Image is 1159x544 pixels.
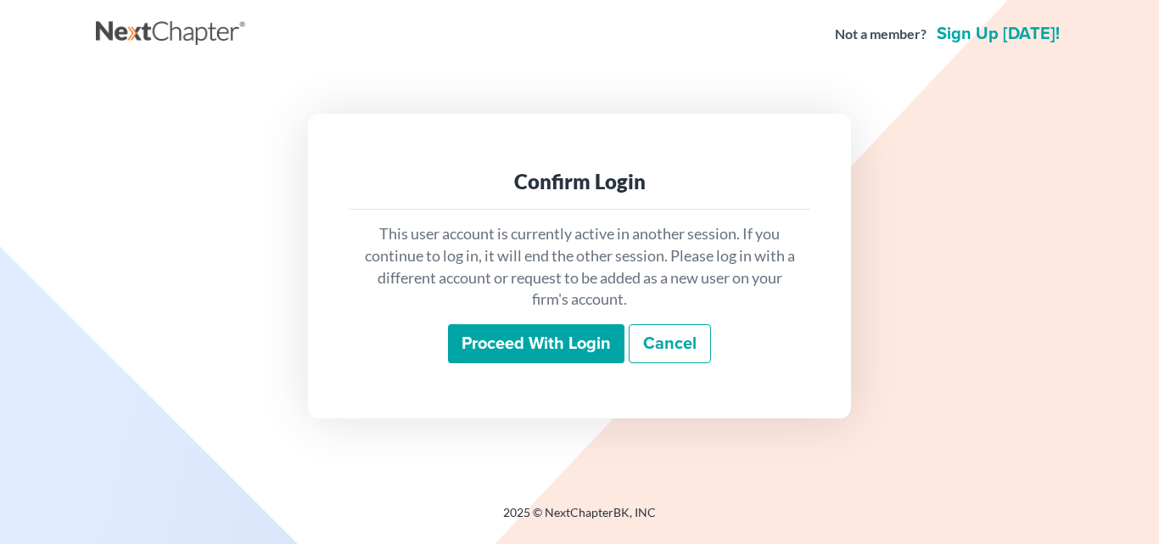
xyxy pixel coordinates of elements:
p: This user account is currently active in another session. If you continue to log in, it will end ... [362,223,797,311]
div: Confirm Login [362,168,797,195]
a: Cancel [629,324,711,363]
div: 2025 © NextChapterBK, INC [96,504,1063,535]
a: Sign up [DATE]! [933,25,1063,42]
input: Proceed with login [448,324,624,363]
strong: Not a member? [835,25,927,44]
